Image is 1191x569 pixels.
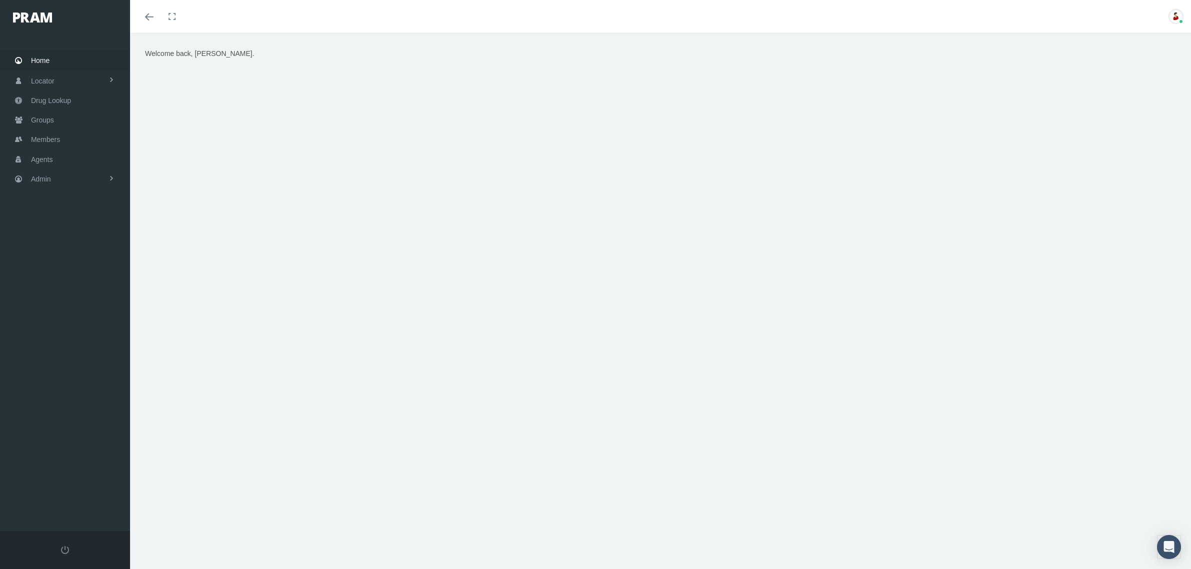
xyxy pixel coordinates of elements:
div: Open Intercom Messenger [1157,535,1181,559]
span: Home [31,51,50,70]
span: Locator [31,71,55,90]
span: Members [31,130,60,149]
img: S_Profile_Picture_701.jpg [1168,9,1183,24]
span: Drug Lookup [31,91,71,110]
img: PRAM_20_x_78.png [13,12,52,22]
span: Agents [31,150,53,169]
span: Admin [31,169,51,188]
span: Groups [31,110,54,129]
span: Welcome back, [PERSON_NAME]. [145,49,254,57]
